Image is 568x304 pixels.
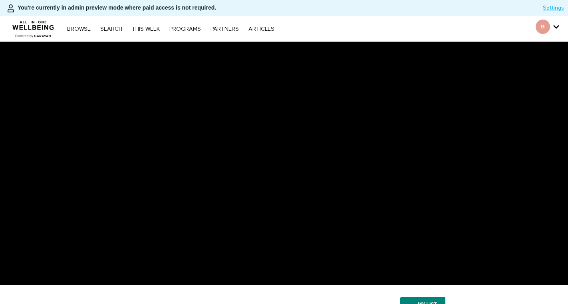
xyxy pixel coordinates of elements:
a: Browse [63,26,95,32]
a: PROGRAMS [165,26,205,32]
a: ARTICLES [244,26,278,32]
a: Settings [543,4,564,12]
nav: Primary [63,25,278,33]
img: person-bdfc0eaa9744423c596e6e1c01710c89950b1dff7c83b5d61d716cfd8139584f.svg [6,4,16,13]
a: THIS WEEK [128,26,164,32]
div: Secondary [530,16,565,42]
img: CARAVAN [9,15,58,39]
a: PARTNERS [207,26,243,32]
a: Search [96,26,126,32]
